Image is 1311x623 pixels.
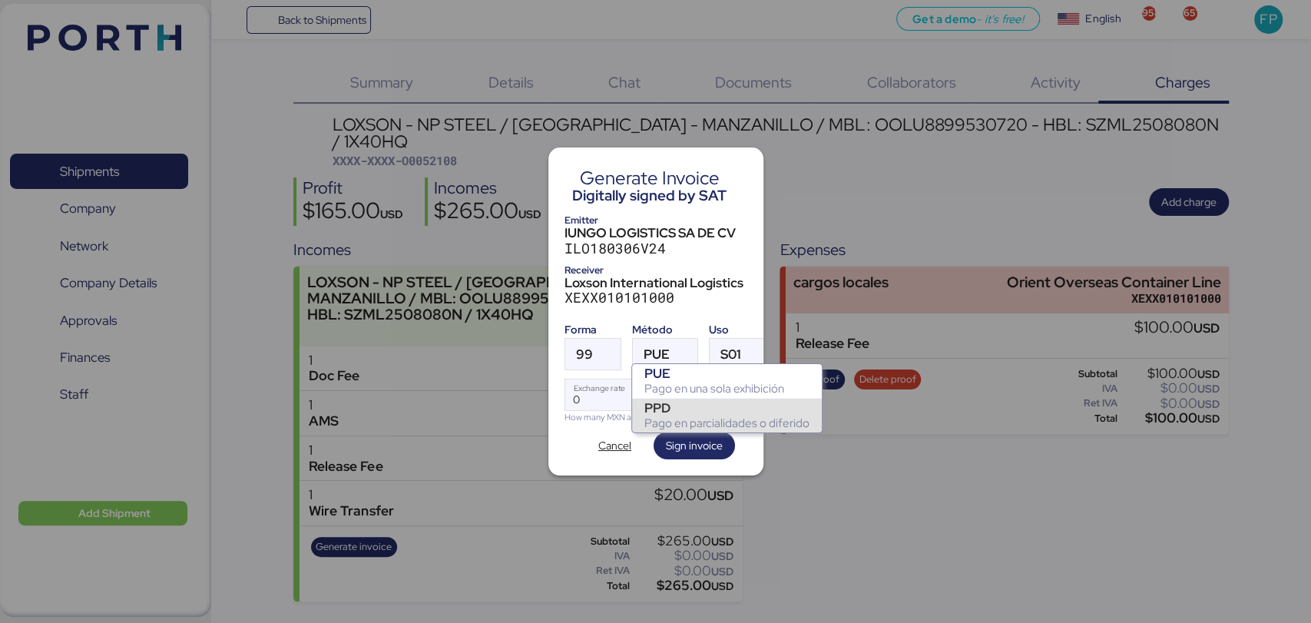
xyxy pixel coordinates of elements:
span: Cancel [598,436,631,455]
div: PPD [644,400,809,416]
button: Sign invoice [654,432,735,459]
div: Loxson International Logistics [564,276,747,290]
input: Exchange rate [565,379,770,410]
div: Receiver [564,262,747,278]
div: Uso [709,322,770,338]
div: XEXX010101000 [564,290,747,306]
div: IUNGO LOGISTICS SA DE CV [564,226,747,240]
div: Forma [564,322,621,338]
div: Generate Invoice [572,171,727,185]
span: Sign invoice [666,436,723,455]
div: ILO180306V24 [564,240,747,257]
div: How many MXN are 1 USD [564,411,770,424]
div: Digitally signed by SAT [572,185,727,207]
div: Pago en parcialidades o diferido [644,416,809,431]
div: Emitter [564,212,747,228]
div: PUE [644,366,809,381]
div: Método [632,322,698,338]
span: 99 [576,348,593,361]
span: PUE [644,348,670,361]
span: S01 [720,348,741,361]
button: Cancel [577,432,654,459]
div: Pago en una sola exhibición [644,381,809,396]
